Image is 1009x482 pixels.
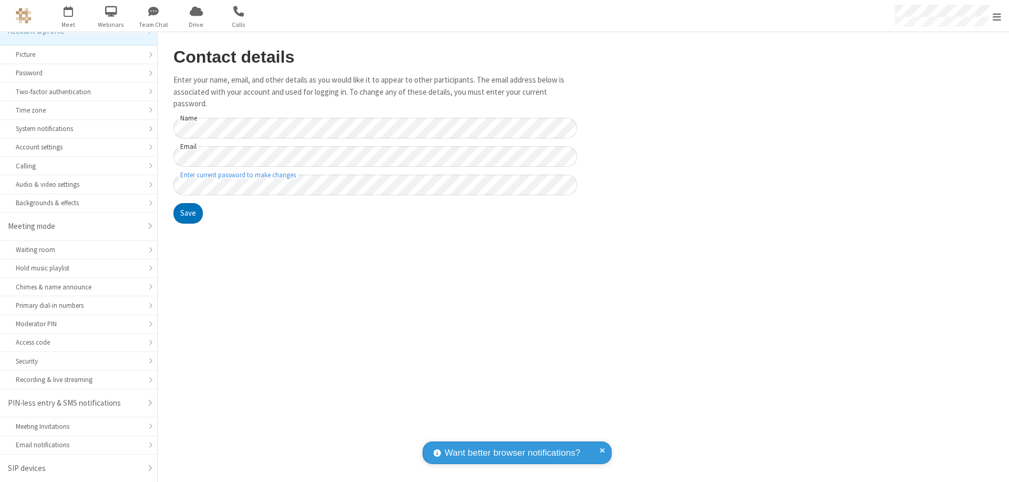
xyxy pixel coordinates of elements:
div: SIP devices [8,463,141,475]
div: Primary dial-in numbers [16,300,141,310]
p: Enter your name, email, and other details as you would like it to appear to other participants. T... [173,74,577,110]
div: Calling [16,161,141,171]
h2: Contact details [173,48,577,66]
div: Recording & live streaming [16,375,141,385]
div: Waiting room [16,245,141,255]
iframe: Chat [983,455,1001,475]
img: QA Selenium DO NOT DELETE OR CHANGE [16,8,32,24]
div: Security [16,356,141,366]
div: Time zone [16,105,141,115]
div: Meeting Invitations [16,421,141,431]
button: Save [173,203,203,224]
div: Picture [16,49,141,59]
span: Calls [219,20,259,29]
div: Chimes & name announce [16,282,141,292]
div: Account settings [16,142,141,152]
span: Meet [49,20,88,29]
div: Moderator PIN [16,319,141,329]
input: Enter current password to make changes [173,175,577,195]
div: Meeting mode [8,220,141,233]
div: System notifications [16,124,141,134]
span: Webinars [91,20,131,29]
div: Email notifications [16,440,141,450]
div: Two-factor authentication [16,87,141,97]
div: Audio & video settings [16,179,141,189]
div: Password [16,68,141,78]
div: Access code [16,337,141,347]
input: Email [173,146,577,167]
div: Hold music playlist [16,263,141,273]
input: Name [173,118,577,138]
span: Want better browser notifications? [445,446,580,460]
span: Drive [177,20,216,29]
div: PIN-less entry & SMS notifications [8,397,141,409]
div: Backgrounds & effects [16,198,141,208]
span: Team Chat [134,20,173,29]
